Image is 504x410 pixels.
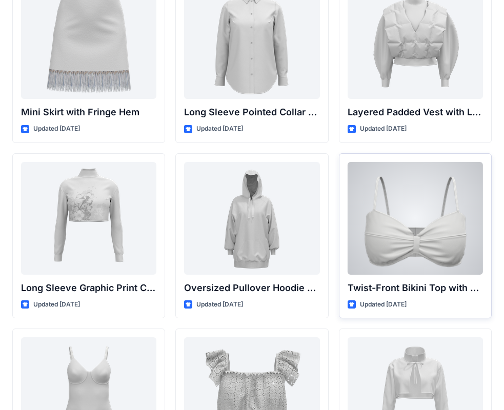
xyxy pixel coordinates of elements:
[360,299,407,310] p: Updated [DATE]
[348,105,483,119] p: Layered Padded Vest with Long Sleeve Top
[33,299,80,310] p: Updated [DATE]
[196,299,243,310] p: Updated [DATE]
[184,105,319,119] p: Long Sleeve Pointed Collar Button-Up Shirt
[184,162,319,275] a: Oversized Pullover Hoodie with Front Pocket
[21,105,156,119] p: Mini Skirt with Fringe Hem
[360,124,407,134] p: Updated [DATE]
[348,162,483,275] a: Twist-Front Bikini Top with Thin Straps
[184,281,319,295] p: Oversized Pullover Hoodie with Front Pocket
[196,124,243,134] p: Updated [DATE]
[348,281,483,295] p: Twist-Front Bikini Top with Thin Straps
[21,281,156,295] p: Long Sleeve Graphic Print Cropped Turtleneck
[21,162,156,275] a: Long Sleeve Graphic Print Cropped Turtleneck
[33,124,80,134] p: Updated [DATE]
